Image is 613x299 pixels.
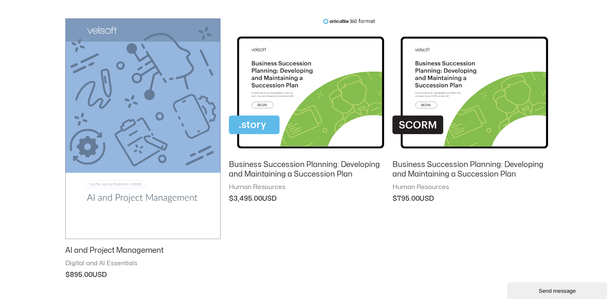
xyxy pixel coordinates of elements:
h2: Business Succession Planning: Developing and Maintaining a Succession Plan [229,160,384,179]
span: $ [392,195,397,202]
a: Business Succession Planning: Developing and Maintaining a Succession Plan [392,160,548,183]
span: Human Resources [229,183,384,192]
bdi: 795.00 [392,195,419,202]
span: $ [229,195,233,202]
a: Business Succession Planning: Developing and Maintaining a Succession Plan [229,160,384,183]
img: Business Succession Planning: Developing and Maintaining a Succession Plan [229,18,384,154]
img: AI and Project Management [65,18,221,239]
bdi: 895.00 [65,272,92,278]
a: AI and Project Management [65,246,221,259]
span: $ [65,272,70,278]
span: Digital and AI Essentials [65,259,221,268]
bdi: 3,495.00 [229,195,262,202]
iframe: chat widget [507,281,609,299]
h2: AI and Project Management [65,246,221,255]
img: Business Succession Planning: Developing and Maintaining a Succession Plan [392,18,548,154]
span: Human Resources [392,183,548,192]
h2: Business Succession Planning: Developing and Maintaining a Succession Plan [392,160,548,179]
